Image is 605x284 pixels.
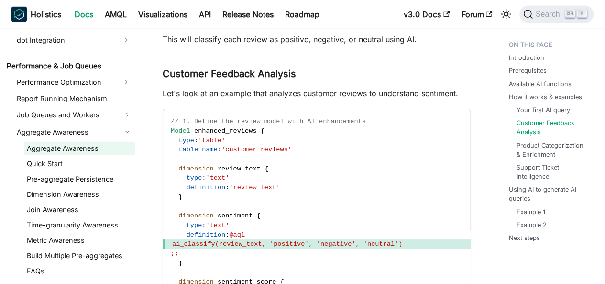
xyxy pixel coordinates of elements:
span: : [218,146,221,153]
span: : [225,184,229,191]
button: Expand sidebar category 'dbt Integration' [118,33,135,48]
a: How it works & examples [509,92,582,102]
span: type [187,222,202,229]
span: // 1. Define the review model with AI enhancements [171,118,366,125]
a: Customer Feedback Analysis [517,118,586,136]
a: Roadmap [279,7,325,22]
span: dimension [178,212,213,219]
a: Aggregate Awareness [14,125,135,140]
span: dimension [178,165,213,172]
span: review_text [218,165,261,172]
span: table_name [178,146,218,153]
span: sentiment [218,212,253,219]
span: Search [533,10,566,19]
a: Prerequisites [509,66,547,75]
button: Switch between dark and light mode (currently light mode) [498,7,514,22]
span: } [178,193,182,201]
span: : [202,174,206,182]
a: Support Ticket Intelligence [517,163,586,181]
span: { [264,165,268,172]
a: Release Notes [217,7,279,22]
a: v3.0 Docs [398,7,455,22]
a: Product Categorization & Enrichment [517,141,586,159]
a: Example 2 [517,220,547,229]
span: type [187,174,202,182]
span: definition [187,184,226,191]
span: ;; [171,250,178,257]
button: Expand sidebar category 'Performance Optimization' [118,75,135,90]
kbd: K [577,10,587,18]
span: 'table' [198,137,225,144]
a: Join Awareness [24,203,135,216]
span: 'customer_reviews' [221,146,292,153]
a: Aggregate Awareness [24,142,135,155]
p: This will classify each review as positive, negative, or neutral using AI. [163,34,471,45]
img: Holistics [11,7,27,22]
span: } [178,260,182,267]
a: Report Running Mechanism [14,92,135,105]
a: Available AI functions [509,80,572,89]
a: Time-granularity Awareness [24,218,135,232]
button: Search (Ctrl+K) [519,6,594,23]
a: Example 1 [517,207,545,216]
a: Metric Awareness [24,234,135,247]
a: API [193,7,217,22]
a: Pre-aggregate Persistence [24,172,135,186]
a: Docs [69,7,99,22]
span: enhanced_reviews [194,127,257,135]
b: Holistics [31,9,61,20]
span: 'text' [206,174,229,182]
a: Quick Start [24,157,135,170]
span: 'text' [206,222,229,229]
a: Next steps [509,233,540,242]
span: type [178,137,194,144]
span: definition [187,231,226,239]
span: : [225,231,229,239]
a: AMQL [99,7,132,22]
span: : [194,137,198,144]
span: : [202,222,206,229]
span: { [257,212,261,219]
a: Build Multiple Pre-aggregates [24,249,135,262]
p: Let's look at an example that analyzes customer reviews to understand sentiment. [163,88,471,99]
a: Your first AI query [517,105,570,114]
span: ai_classify(review_text, 'positive', 'negative', 'neutral') [172,240,402,248]
a: Introduction [509,53,544,62]
a: Visualizations [132,7,193,22]
span: { [261,127,264,135]
a: Forum [455,7,498,22]
a: Using AI to generate AI queries [509,185,590,203]
a: Performance & Job Queues [4,59,135,73]
a: HolisticsHolistics [11,7,61,22]
span: @aql [229,231,245,239]
a: Job Queues and Workers [14,107,135,123]
h3: Customer Feedback Analysis [163,68,471,80]
span: Model [171,127,190,135]
a: Performance Optimization [14,75,118,90]
a: FAQs [24,264,135,278]
a: Dimension Awareness [24,188,135,201]
a: dbt Integration [14,33,118,48]
span: 'review_text' [229,184,280,191]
